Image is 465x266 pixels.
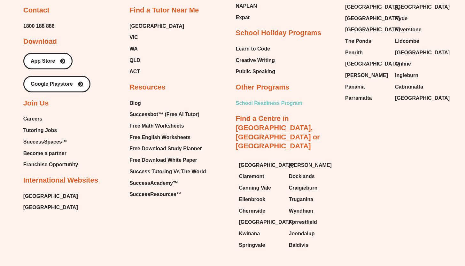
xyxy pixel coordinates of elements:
span: Online [395,59,411,69]
a: Find a Centre in [GEOGRAPHIC_DATA], [GEOGRAPHIC_DATA] or [GEOGRAPHIC_DATA] [236,114,320,150]
a: QLD [129,56,184,65]
iframe: Chat Widget [355,194,465,266]
span: Ingleburn [395,71,418,80]
span: Become a partner [23,149,66,158]
a: ACT [129,67,184,76]
span: ACT [129,67,140,76]
a: Truganina [289,195,332,204]
h2: Contact [23,6,50,15]
span: Blog [129,98,141,108]
span: Riverstone [395,25,422,35]
a: Docklands [289,172,332,181]
a: Learn to Code [236,44,275,54]
a: Careers [23,114,78,124]
span: Free Download Study Planner [129,144,202,153]
a: Ellenbrook [239,195,283,204]
span: Wyndham [289,206,313,216]
h2: Other Programs [236,83,290,92]
a: Online [395,59,438,69]
a: [GEOGRAPHIC_DATA] [239,217,283,227]
a: Parramatta [345,93,389,103]
span: QLD [129,56,140,65]
a: Ryde [395,14,438,23]
a: Forrestfield [289,217,332,227]
a: WA [129,44,184,54]
span: Free Math Worksheets [129,121,184,131]
span: Successbot™ (Free AI Tutor) [129,110,199,119]
span: Careers [23,114,43,124]
a: Tutoring Jobs [23,126,78,135]
a: Craigieburn [289,183,332,193]
a: Creative Writing [236,56,275,65]
span: [GEOGRAPHIC_DATA] [395,93,450,103]
span: Chermside [239,206,266,216]
a: Kwinana [239,229,283,239]
span: Success Tutoring Vs The World [129,167,206,176]
h2: Resources [129,83,166,92]
a: [PERSON_NAME] [289,160,332,170]
span: Parramatta [345,93,372,103]
a: Google Playstore [23,76,90,92]
h2: Download [23,37,57,46]
span: Penrith [345,48,363,58]
span: Canning Vale [239,183,271,193]
a: [GEOGRAPHIC_DATA] [395,48,438,58]
a: SuccessResources™ [129,190,206,199]
a: [GEOGRAPHIC_DATA] [345,14,389,23]
span: Claremont [239,172,264,181]
a: [PERSON_NAME] [345,71,389,80]
a: Riverstone [395,25,438,35]
span: Google Playstore [31,82,73,87]
a: The Ponds [345,36,389,46]
a: Cabramatta [395,82,438,92]
a: [GEOGRAPHIC_DATA] [239,160,283,170]
span: [GEOGRAPHIC_DATA] [395,48,450,58]
span: Expat [236,13,250,22]
span: VIC [129,33,138,42]
span: Ryde [395,14,407,23]
a: [GEOGRAPHIC_DATA] [395,2,438,12]
span: Panania [345,82,365,92]
span: [GEOGRAPHIC_DATA] [395,2,450,12]
span: Craigieburn [289,183,318,193]
span: Free English Worksheets [129,133,190,142]
span: The Ponds [345,36,371,46]
span: Joondalup [289,229,315,239]
span: WA [129,44,138,54]
span: [GEOGRAPHIC_DATA] [239,217,294,227]
a: [GEOGRAPHIC_DATA] [23,203,78,212]
span: Ellenbrook [239,195,266,204]
a: [GEOGRAPHIC_DATA] [129,21,184,31]
span: App Store [31,59,55,64]
span: SuccessSpaces™ [23,137,67,147]
a: School Readiness Program [236,98,302,108]
span: Learn to Code [236,44,270,54]
span: NAPLAN [236,1,257,11]
span: [GEOGRAPHIC_DATA] [345,25,400,35]
a: Free Download White Paper [129,155,206,165]
a: Franchise Opportunity [23,160,78,169]
span: [GEOGRAPHIC_DATA] [345,2,400,12]
a: 1800 188 886 [23,21,55,31]
a: Free Math Worksheets [129,121,206,131]
a: Public Speaking [236,67,275,76]
a: [GEOGRAPHIC_DATA] [345,59,389,69]
span: Free Download White Paper [129,155,197,165]
span: Kwinana [239,229,260,239]
span: Forrestfield [289,217,317,227]
span: Truganina [289,195,313,204]
span: Docklands [289,172,315,181]
span: Springvale [239,240,265,250]
span: Baldivis [289,240,308,250]
span: Lidcombe [395,36,419,46]
a: Successbot™ (Free AI Tutor) [129,110,206,119]
a: Wyndham [289,206,332,216]
span: [PERSON_NAME] [289,160,332,170]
